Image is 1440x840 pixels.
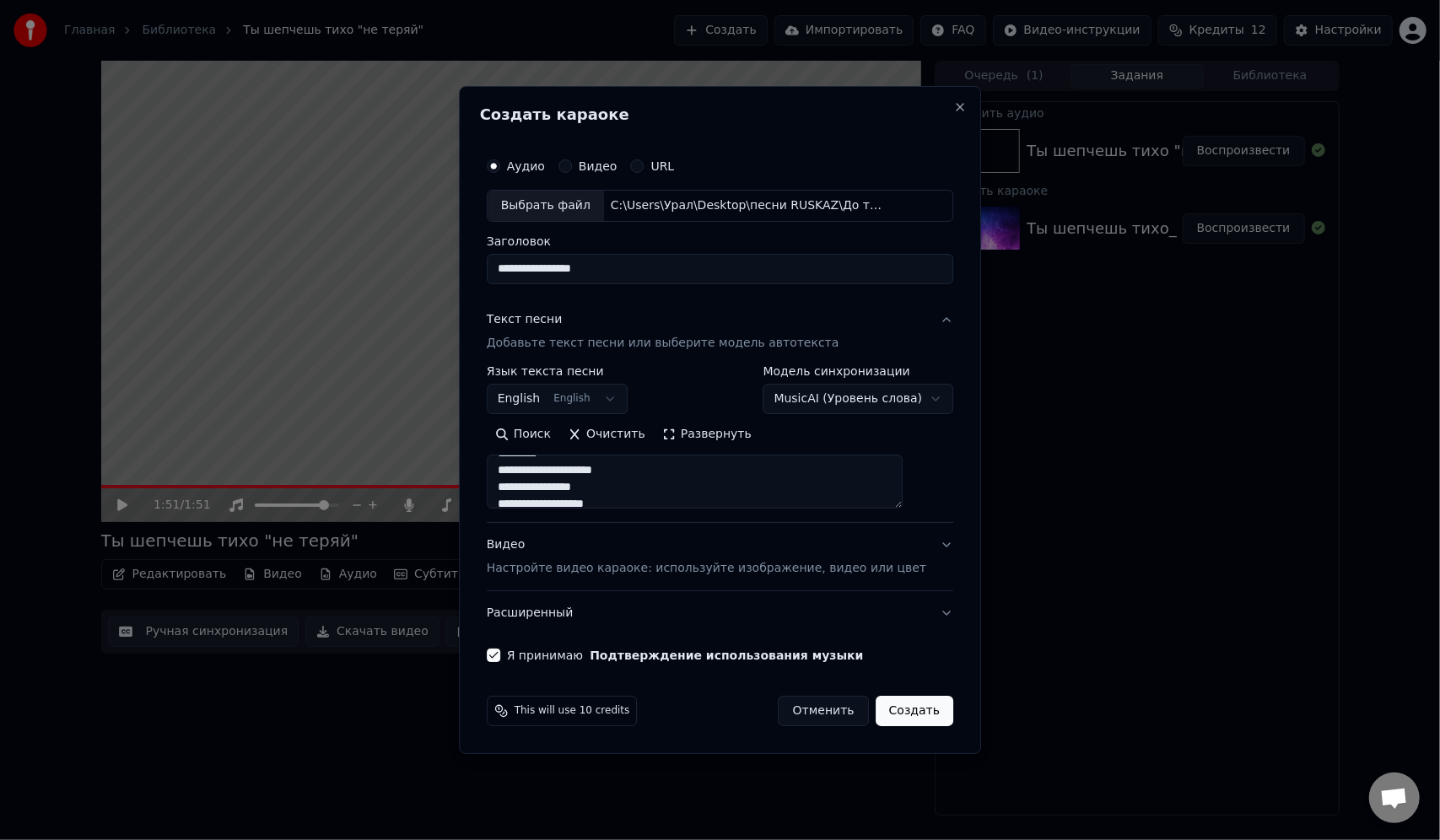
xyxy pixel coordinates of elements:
label: Модель синхронизации [763,365,954,377]
button: Я принимаю [590,649,863,661]
span: This will use 10 credits [515,704,630,718]
label: Видео [579,160,618,172]
button: Поиск [487,421,559,448]
label: URL [651,160,675,172]
button: Создать [876,696,953,726]
label: Заголовок [487,235,953,247]
button: Текст песниДобавьте текст песни или выберите модель автотекста [487,298,953,365]
div: Выбрать файл [488,191,604,221]
button: Очистить [559,421,654,448]
div: Текст песниДобавьте текст песни или выберите модель автотекста [487,365,953,522]
div: Видео [487,536,926,577]
button: Развернуть [654,421,760,448]
p: Настройте видео караоке: используйте изображение, видео или цвет [487,560,926,577]
button: ВидеоНастройте видео караоке: используйте изображение, видео или цвет [487,523,953,590]
div: Текст песни [487,311,563,328]
label: Аудио [507,160,545,172]
div: C:\Users\Урал\Desktop\песни RUSKAZ\До тебя, до тебя .wav [604,197,891,214]
h2: Создать караоке [480,107,960,122]
button: Расширенный [487,591,953,635]
p: Добавьте текст песни или выберите модель автотекста [487,335,839,352]
button: Отменить [779,696,869,726]
label: Язык текста песни [487,365,628,377]
label: Я принимаю [507,649,864,661]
